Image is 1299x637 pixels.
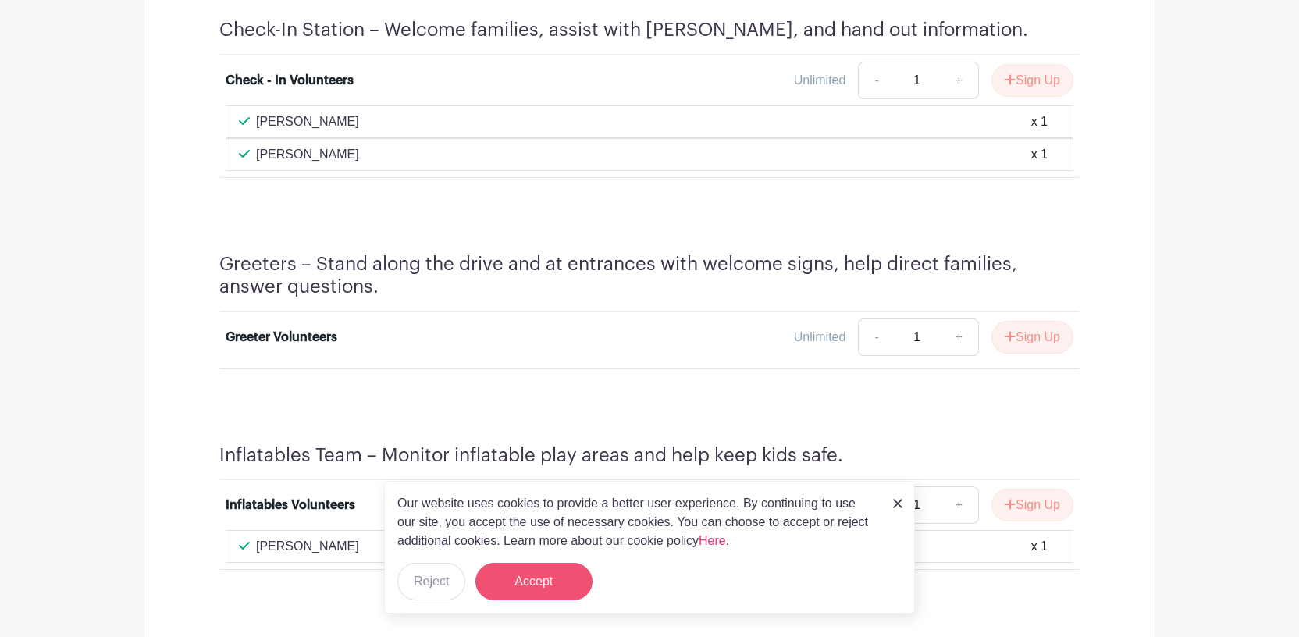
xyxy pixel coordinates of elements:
[991,489,1073,521] button: Sign Up
[699,534,726,547] a: Here
[1031,112,1048,131] div: x 1
[893,499,902,508] img: close_button-5f87c8562297e5c2d7936805f587ecaba9071eb48480494691a3f1689db116b3.svg
[1031,537,1048,556] div: x 1
[256,112,359,131] p: [PERSON_NAME]
[256,537,359,556] p: [PERSON_NAME]
[858,318,894,356] a: -
[940,486,979,524] a: +
[226,328,337,347] div: Greeter Volunteers
[940,62,979,99] a: +
[475,563,593,600] button: Accept
[794,328,846,347] div: Unlimited
[991,321,1073,354] button: Sign Up
[794,71,846,90] div: Unlimited
[940,318,979,356] a: +
[219,19,1028,41] h4: Check-In Station – Welcome families, assist with [PERSON_NAME], and hand out information.
[226,496,355,514] div: Inflatables Volunteers
[219,253,1080,298] h4: Greeters – Stand along the drive and at entrances with welcome signs, help direct families, answe...
[991,64,1073,97] button: Sign Up
[219,444,843,467] h4: Inflatables Team – Monitor inflatable play areas and help keep kids safe.
[226,71,354,90] div: Check - In Volunteers
[397,494,877,550] p: Our website uses cookies to provide a better user experience. By continuing to use our site, you ...
[397,563,465,600] button: Reject
[256,145,359,164] p: [PERSON_NAME]
[858,62,894,99] a: -
[1031,145,1048,164] div: x 1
